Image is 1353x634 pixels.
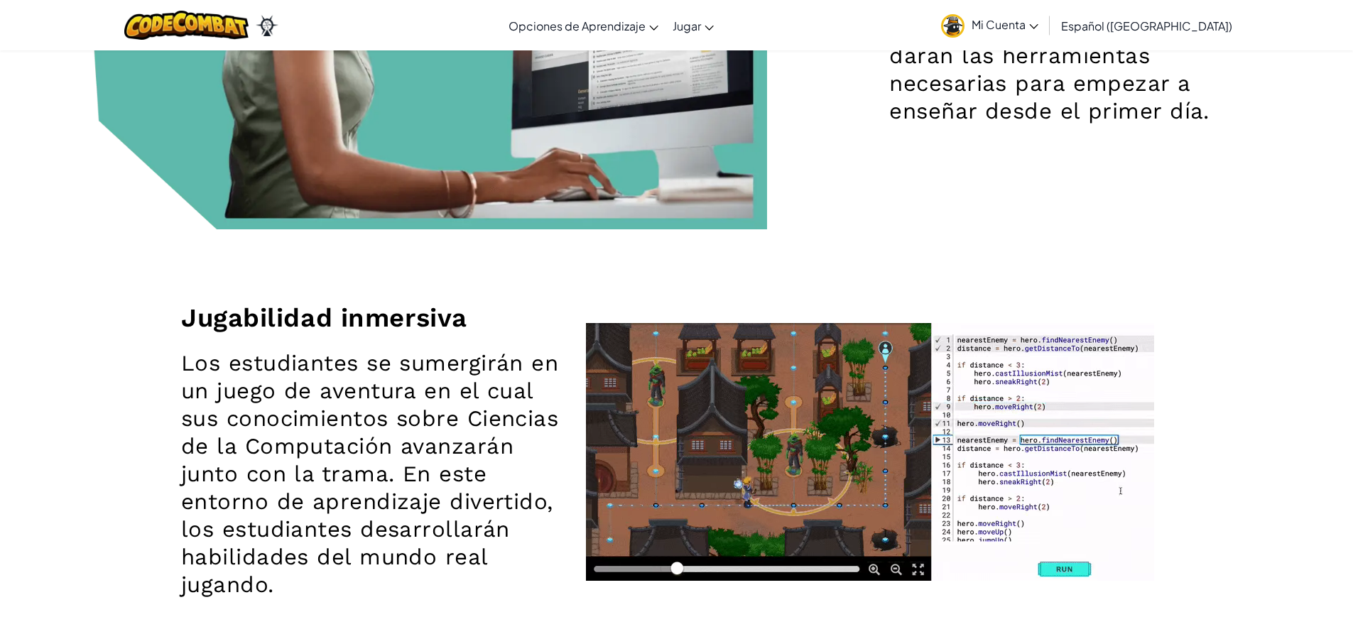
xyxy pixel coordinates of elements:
[972,17,1038,32] span: Mi Cuenta
[665,6,721,45] a: Jugar
[509,18,646,33] span: Opciones de Aprendizaje
[1054,6,1239,45] a: Español ([GEOGRAPHIC_DATA])
[1061,18,1232,33] span: Español ([GEOGRAPHIC_DATA])
[256,15,278,36] img: Ozaria
[124,11,249,40] img: CodeCombat logo
[181,300,565,335] h2: Jugabilidad inmersiva
[941,14,965,38] img: avatar
[181,349,565,599] p: Los estudiantes se sumergirán en un juego de aventura en el cual sus conocimientos sobre Ciencias...
[673,18,701,33] span: Jugar
[934,3,1045,48] a: Mi Cuenta
[501,6,665,45] a: Opciones de Aprendizaje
